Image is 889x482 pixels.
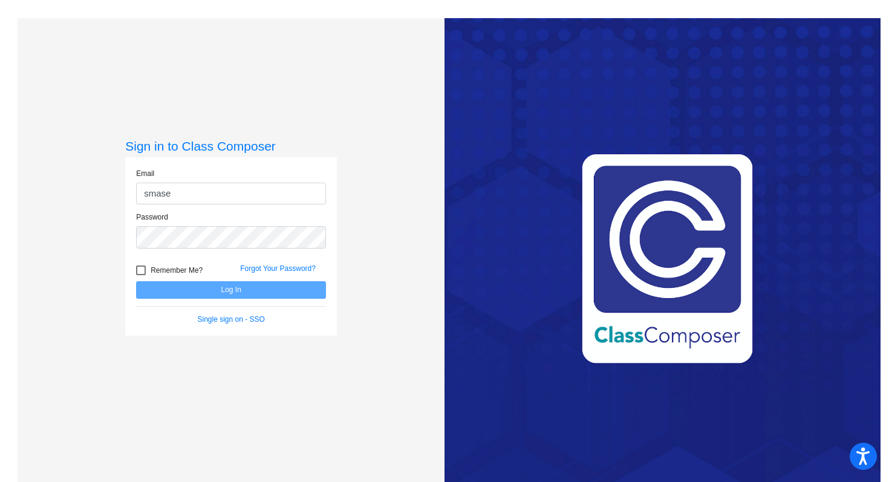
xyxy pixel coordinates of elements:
label: Email [136,168,154,179]
button: Log In [136,281,326,299]
a: Single sign on - SSO [198,315,265,324]
label: Password [136,212,168,223]
span: Remember Me? [151,263,203,278]
a: Forgot Your Password? [240,264,316,273]
h3: Sign in to Class Composer [125,138,337,154]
